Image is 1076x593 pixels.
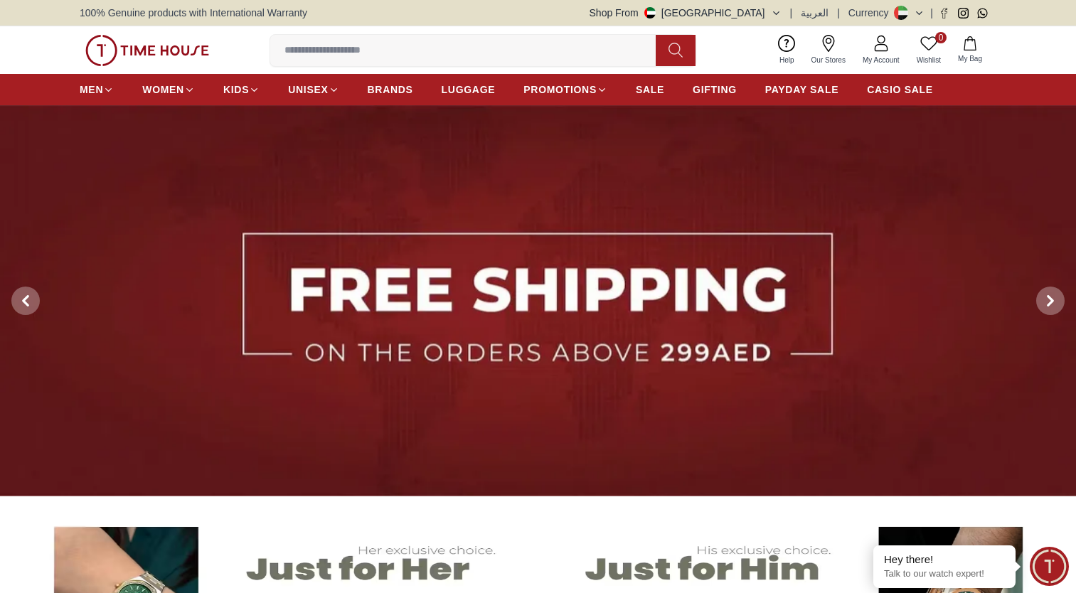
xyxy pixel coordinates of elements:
span: LUGGAGE [442,82,496,97]
a: Instagram [958,8,969,18]
span: | [930,6,933,20]
a: Facebook [939,8,949,18]
a: Help [771,32,803,68]
span: GIFTING [693,82,737,97]
a: MEN [80,77,114,102]
span: WOMEN [142,82,184,97]
div: Currency [848,6,895,20]
span: Wishlist [911,55,947,65]
img: ... [85,35,209,66]
img: United Arab Emirates [644,7,656,18]
button: My Bag [949,33,991,67]
span: My Account [857,55,905,65]
span: 0 [935,32,947,43]
span: MEN [80,82,103,97]
span: Our Stores [806,55,851,65]
button: العربية [801,6,829,20]
span: My Bag [952,53,988,64]
a: KIDS [223,77,260,102]
a: SALE [636,77,664,102]
span: PROMOTIONS [523,82,597,97]
div: Chat Widget [1030,547,1069,586]
button: Shop From[GEOGRAPHIC_DATA] [590,6,782,20]
a: Whatsapp [977,8,988,18]
span: 100% Genuine products with International Warranty [80,6,307,20]
span: PAYDAY SALE [765,82,838,97]
span: UNISEX [288,82,328,97]
div: Hey there! [884,552,1005,567]
span: SALE [636,82,664,97]
span: Help [774,55,800,65]
a: WOMEN [142,77,195,102]
a: PROMOTIONS [523,77,607,102]
a: LUGGAGE [442,77,496,102]
span: | [790,6,793,20]
p: Talk to our watch expert! [884,568,1005,580]
span: KIDS [223,82,249,97]
span: | [837,6,840,20]
a: CASIO SALE [867,77,933,102]
a: BRANDS [368,77,413,102]
span: BRANDS [368,82,413,97]
a: Our Stores [803,32,854,68]
a: PAYDAY SALE [765,77,838,102]
a: UNISEX [288,77,339,102]
a: 0Wishlist [908,32,949,68]
span: CASIO SALE [867,82,933,97]
a: GIFTING [693,77,737,102]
